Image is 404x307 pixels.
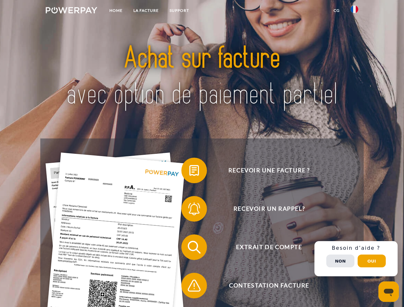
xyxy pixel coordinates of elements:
img: qb_bell.svg [186,201,202,217]
a: Support [164,5,194,16]
img: qb_warning.svg [186,278,202,294]
img: qb_bill.svg [186,162,202,178]
div: Schnellhilfe [314,241,398,276]
button: Oui [358,255,386,267]
a: CG [328,5,345,16]
a: Home [104,5,128,16]
button: Non [326,255,354,267]
button: Recevoir une facture ? [181,158,348,183]
iframe: Bouton de lancement de la fenêtre de messagerie [378,281,399,302]
h3: Besoin d’aide ? [318,245,394,251]
span: Recevoir une facture ? [191,158,347,183]
span: Recevoir un rappel? [191,196,347,222]
button: Contestation Facture [181,273,348,298]
span: Contestation Facture [191,273,347,298]
img: fr [351,5,358,13]
img: title-powerpay_fr.svg [61,31,343,122]
img: logo-powerpay-white.svg [46,7,97,13]
a: LA FACTURE [128,5,164,16]
span: Extrait de compte [191,234,347,260]
button: Recevoir un rappel? [181,196,348,222]
img: qb_search.svg [186,239,202,255]
button: Extrait de compte [181,234,348,260]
